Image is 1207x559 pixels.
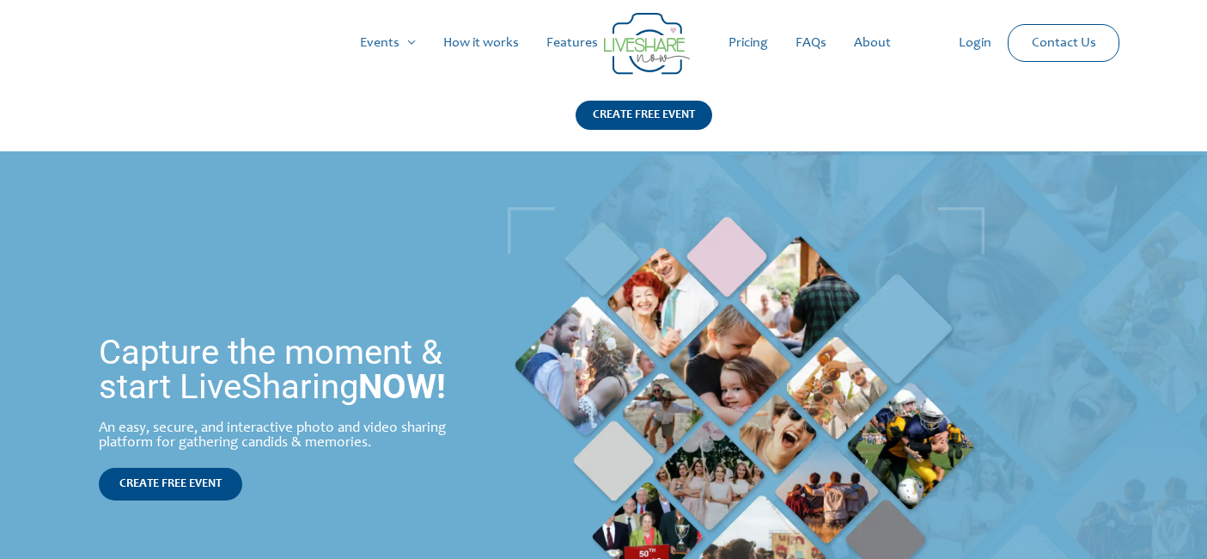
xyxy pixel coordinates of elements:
[715,15,782,71] a: Pricing
[30,15,1177,71] nav: Site Navigation
[99,335,479,404] h1: Capture the moment & start LiveSharing
[533,15,612,71] a: Features
[99,468,242,501] a: CREATE FREE EVENT
[945,15,1005,71] a: Login
[782,15,840,71] a: FAQs
[358,366,446,407] strong: NOW!
[1018,25,1110,61] a: Contact Us
[840,15,905,71] a: About
[430,15,533,71] a: How it works
[576,101,712,151] a: CREATE FREE EVENT
[99,421,479,451] div: An easy, secure, and interactive photo and video sharing platform for gathering candids & memories.
[576,101,712,130] div: CREATE FREE EVENT
[119,478,222,490] span: CREATE FREE EVENT
[346,15,430,71] a: Events
[604,13,690,75] img: Group 14 | Live Photo Slideshow for Events | Create Free Events Album for Any Occasion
